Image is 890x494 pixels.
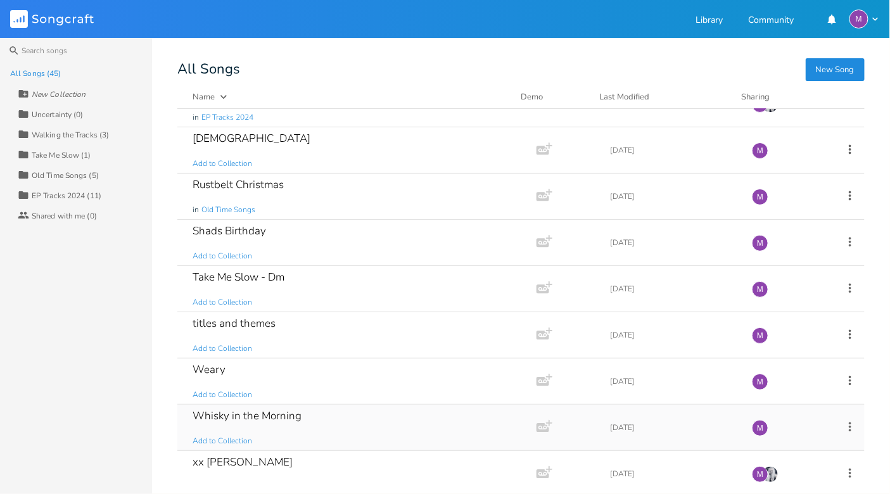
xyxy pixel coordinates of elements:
button: New Song [806,58,865,81]
div: All Songs (45) [10,70,61,77]
div: [DATE] [610,239,737,246]
div: Take Me Slow (1) [32,151,91,159]
div: titles and themes [193,318,276,329]
div: EP Tracks 2024 (11) [32,192,101,199]
div: All Songs [177,63,865,75]
a: Community [748,16,794,27]
span: in [193,112,199,123]
div: [DATE] [610,424,737,431]
div: melindameshad [752,142,768,159]
button: Name [193,91,505,103]
div: Demo [521,91,584,103]
span: Add to Collection [193,389,252,400]
div: melindameshad [752,235,768,251]
span: Add to Collection [193,436,252,446]
div: Rustbelt Christmas [193,179,284,190]
div: [DATE] [610,146,737,154]
div: Walking the Tracks (3) [32,131,109,139]
div: melindameshad [752,189,768,205]
span: in [193,482,199,493]
div: [DATE] [610,377,737,385]
div: [DATE] [610,285,737,293]
div: Name [193,91,215,103]
span: Old Time Songs [201,205,255,215]
div: [DATE] [610,470,737,478]
div: melindameshad [752,420,768,436]
span: Add to Collection [193,158,252,169]
span: in [193,205,199,215]
div: [DEMOGRAPHIC_DATA] [193,133,310,144]
span: Add to Collection [193,343,252,354]
div: Uncertainty (0) [32,111,84,118]
img: Anya [762,466,779,483]
div: Weary [193,364,226,375]
div: New Collection [32,91,86,98]
button: Last Modified [599,91,726,103]
div: Shared with me (0) [32,212,97,220]
div: melindameshad [752,374,768,390]
div: xx [PERSON_NAME] [193,457,293,467]
div: Sharing [741,91,817,103]
div: Whisky in the Morning [193,410,302,421]
span: EP Tracks 2024 [201,112,253,123]
div: melindameshad [849,9,868,28]
div: [DATE] [610,331,737,339]
div: Take Me Slow - Dm [193,272,284,282]
button: M [849,9,880,28]
div: melindameshad [752,281,768,298]
div: Last Modified [599,91,649,103]
div: [DATE] [610,193,737,200]
div: melindameshad [752,466,768,483]
div: Shads Birthday [193,225,266,236]
span: Add to Collection [193,297,252,308]
a: Library [696,16,723,27]
div: melindameshad [752,327,768,344]
span: Old Time Songs [201,482,255,493]
div: Old Time Songs (5) [32,172,99,179]
span: Add to Collection [193,251,252,262]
